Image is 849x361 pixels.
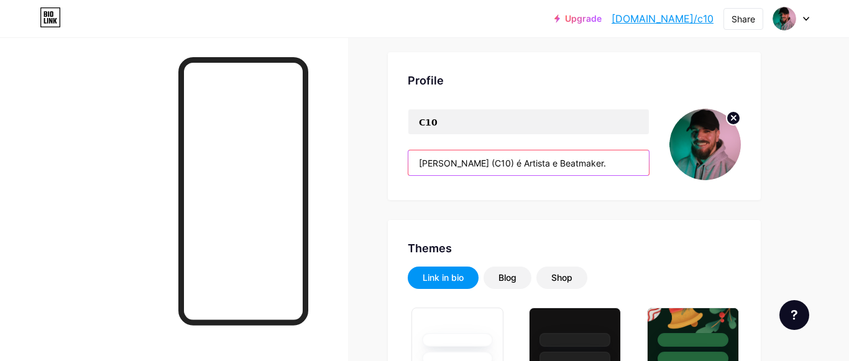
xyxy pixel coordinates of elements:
[408,72,741,89] div: Profile
[612,11,714,26] a: [DOMAIN_NAME]/c10
[669,109,741,180] img: Thiago Cruz
[554,14,602,24] a: Upgrade
[498,272,516,284] div: Blog
[732,12,755,25] div: Share
[423,272,464,284] div: Link in bio
[551,272,572,284] div: Shop
[408,150,649,175] input: Bio
[773,7,796,30] img: Thiago Cruz
[408,240,741,257] div: Themes
[408,109,649,134] input: Name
